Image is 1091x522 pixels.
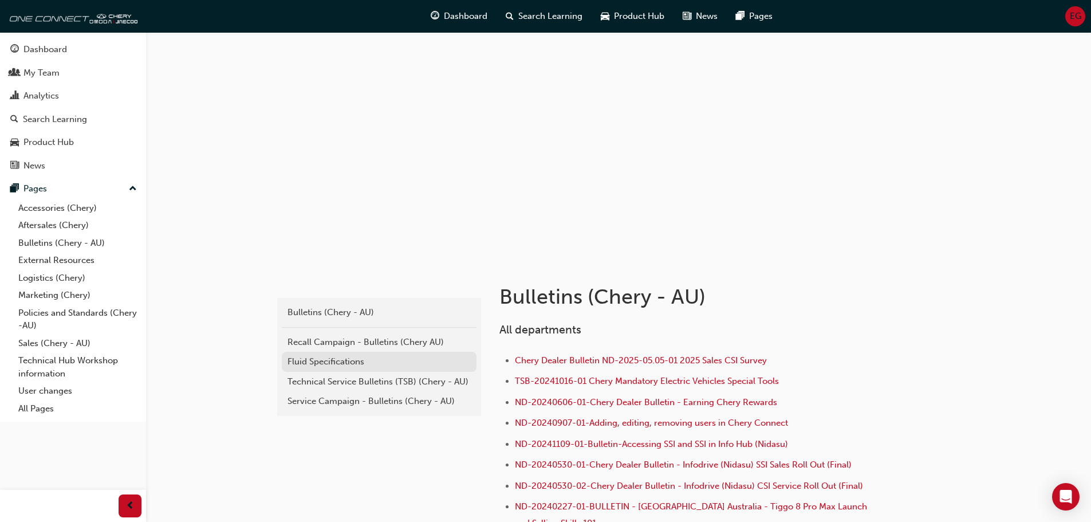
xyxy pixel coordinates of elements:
[1065,6,1085,26] button: EG
[1070,10,1081,23] span: EG
[515,376,779,386] a: TSB-20241016-01 Chery Mandatory Electric Vehicles Special Tools
[23,66,60,80] div: My Team
[23,89,59,103] div: Analytics
[287,375,471,388] div: Technical Service Bulletins (TSB) (Chery - AU)
[14,269,141,287] a: Logistics (Chery)
[515,481,863,491] a: ND-20240530-02-Chery Dealer Bulletin - Infodrive (Nidasu) CSI Service Roll Out (Final)
[287,306,471,319] div: Bulletins (Chery - AU)
[129,182,137,197] span: up-icon
[444,10,487,23] span: Dashboard
[601,9,609,23] span: car-icon
[282,372,476,392] a: Technical Service Bulletins (TSB) (Chery - AU)
[287,336,471,349] div: Recall Campaign - Bulletins (Chery AU)
[5,39,141,60] a: Dashboard
[10,91,19,101] span: chart-icon
[14,400,141,418] a: All Pages
[696,10,718,23] span: News
[282,352,476,372] a: Fluid Specifications
[518,10,582,23] span: Search Learning
[10,45,19,55] span: guage-icon
[614,10,664,23] span: Product Hub
[10,184,19,194] span: pages-icon
[14,286,141,304] a: Marketing (Chery)
[5,37,141,178] button: DashboardMy TeamAnalyticsSearch LearningProduct HubNews
[515,418,788,428] a: ND-20240907-01-Adding, editing, removing users in Chery Connect
[282,391,476,411] a: Service Campaign - Bulletins (Chery - AU)
[5,178,141,199] button: Pages
[10,161,19,171] span: news-icon
[14,352,141,382] a: Technical Hub Workshop information
[1052,483,1080,511] div: Open Intercom Messenger
[14,217,141,234] a: Aftersales (Chery)
[422,5,497,28] a: guage-iconDashboard
[515,397,777,407] a: ND-20240606-01-Chery Dealer Bulletin - Earning Chery Rewards
[499,284,875,309] h1: Bulletins (Chery - AU)
[23,136,74,149] div: Product Hub
[749,10,773,23] span: Pages
[497,5,592,28] a: search-iconSearch Learning
[431,9,439,23] span: guage-icon
[282,303,476,323] a: Bulletins (Chery - AU)
[5,85,141,107] a: Analytics
[506,9,514,23] span: search-icon
[5,62,141,84] a: My Team
[23,182,47,195] div: Pages
[14,199,141,217] a: Accessories (Chery)
[10,138,19,148] span: car-icon
[592,5,673,28] a: car-iconProduct Hub
[10,68,19,79] span: people-icon
[23,113,87,126] div: Search Learning
[23,43,67,56] div: Dashboard
[14,234,141,252] a: Bulletins (Chery - AU)
[5,155,141,176] a: News
[287,355,471,368] div: Fluid Specifications
[287,395,471,408] div: Service Campaign - Bulletins (Chery - AU)
[14,252,141,269] a: External Resources
[683,9,691,23] span: news-icon
[10,115,18,125] span: search-icon
[126,499,135,513] span: prev-icon
[14,304,141,335] a: Policies and Standards (Chery -AU)
[515,439,788,449] a: ND-20241109-01-Bulletin-Accessing SSI and SSI in Info Hub (Nidasu)
[499,323,581,336] span: All departments
[5,132,141,153] a: Product Hub
[515,460,852,470] a: ND-20240530-01-Chery Dealer Bulletin - Infodrive (Nidasu) SSI Sales Roll Out (Final)
[736,9,745,23] span: pages-icon
[282,332,476,352] a: Recall Campaign - Bulletins (Chery AU)
[727,5,782,28] a: pages-iconPages
[515,355,767,366] a: Chery Dealer Bulletin ND-2025-05.05-01 2025 Sales CSI Survey
[5,109,141,130] a: Search Learning
[23,159,45,172] div: News
[673,5,727,28] a: news-iconNews
[14,382,141,400] a: User changes
[14,335,141,352] a: Sales (Chery - AU)
[6,5,137,28] img: oneconnect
